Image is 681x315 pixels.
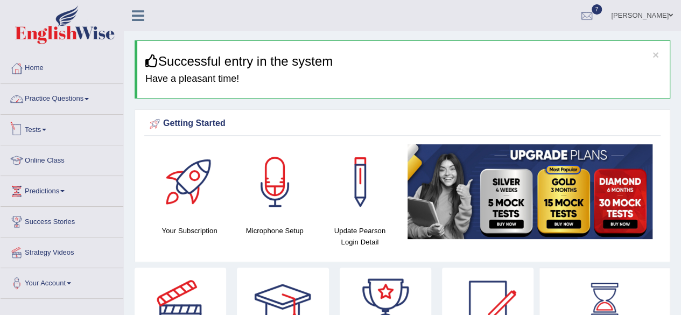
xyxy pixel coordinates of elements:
h4: Your Subscription [152,225,227,236]
img: small5.jpg [408,144,652,239]
a: Predictions [1,176,123,203]
h3: Successful entry in the system [145,54,662,68]
a: Success Stories [1,207,123,234]
a: Your Account [1,268,123,295]
h4: Have a pleasant time! [145,74,662,85]
h4: Update Pearson Login Detail [322,225,397,248]
span: 7 [592,4,602,15]
a: Online Class [1,145,123,172]
div: Getting Started [147,116,658,132]
button: × [652,49,659,60]
a: Tests [1,115,123,142]
a: Strategy Videos [1,237,123,264]
a: Home [1,53,123,80]
h4: Microphone Setup [237,225,312,236]
a: Practice Questions [1,84,123,111]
